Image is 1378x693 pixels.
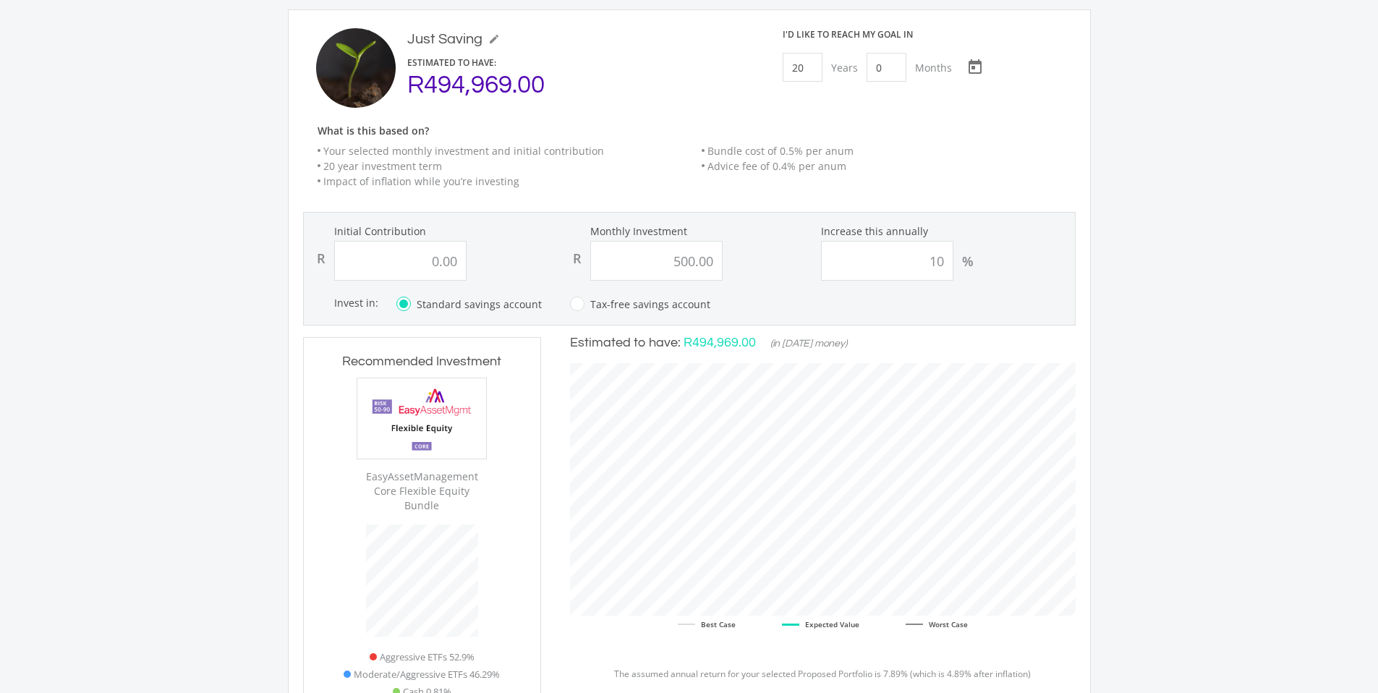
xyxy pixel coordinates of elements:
[570,295,710,313] label: Tax-free savings account
[770,339,847,349] span: (in [DATE] money)
[573,250,582,267] div: R
[782,616,859,633] li: Expected Value
[308,224,558,238] label: Initial Contribution
[702,158,1076,174] li: Advice fee of 0.4% per anum
[684,336,756,349] span: R494,969.00
[318,143,692,158] li: Your selected monthly investment and initial contribution
[396,295,542,313] label: Standard savings account
[678,616,736,633] li: Best Case
[783,28,913,41] div: I'd like to reach my goal in
[570,668,1076,681] p: The assumed annual return for your selected Proposed Portfolio is 7.89% (which is 4.89% after inf...
[821,224,1071,238] label: Increase this annually
[318,352,527,372] h3: Recommended Investment
[334,295,1074,313] div: Invest in:
[318,158,692,174] li: 20 year investment term
[317,250,326,267] div: R
[357,469,487,513] div: EasyAssetManagement Core Flexible Equity Bundle
[570,336,681,349] span: Estimated to have:
[380,648,475,666] span: Aggressive ETFs 52.9%
[318,174,692,189] li: Impact of inflation while you’re investing
[357,378,486,458] img: EMPBundle_CEquity.png
[407,76,754,93] div: R494,969.00
[407,56,754,69] div: ESTIMATED TO HAVE:
[303,125,1090,137] h6: What is this based on?
[783,53,822,82] input: Years
[702,143,1076,158] li: Bundle cost of 0.5% per anum
[962,252,974,270] div: %
[354,666,500,683] span: Moderate/Aggressive ETFs 46.29%
[867,53,906,82] input: Months
[407,28,482,50] div: Just Saving
[961,53,990,82] button: Open calendar
[482,28,506,50] button: mode_edit
[564,224,814,238] label: Monthly Investment
[906,616,968,633] li: Worst Case
[488,33,500,45] i: mode_edit
[822,53,867,82] div: Years
[906,53,961,82] div: Months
